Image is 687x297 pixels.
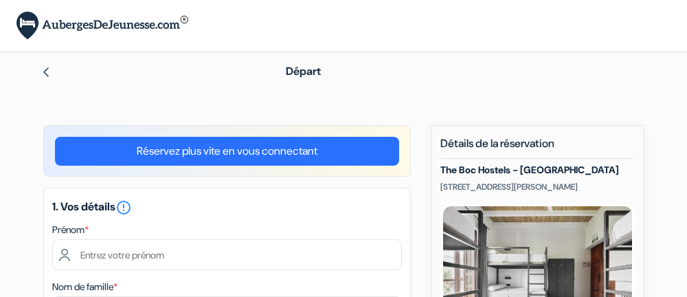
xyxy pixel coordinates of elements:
a: Réservez plus vite en vous connectant [55,137,399,166]
p: [STREET_ADDRESS][PERSON_NAME] [440,181,635,192]
img: left_arrow.svg [41,67,52,78]
h5: 1. Vos détails [52,199,402,216]
a: error_outline [115,199,132,214]
label: Prénom [52,223,89,237]
h5: The Boc Hostels - [GEOGRAPHIC_DATA] [440,164,635,176]
i: error_outline [115,199,132,216]
span: Départ [286,64,321,78]
label: Nom de famille [52,280,117,294]
img: AubergesDeJeunesse.com [16,12,188,40]
input: Entrez votre prénom [52,239,402,270]
h5: Détails de la réservation [440,137,635,159]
